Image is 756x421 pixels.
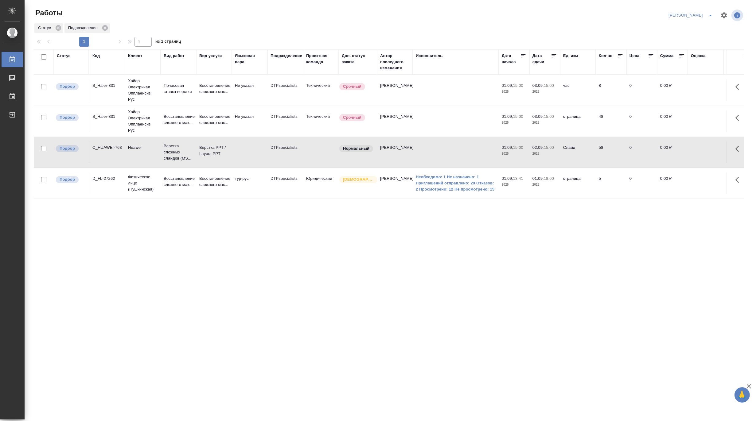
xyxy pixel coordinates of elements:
p: Срочный [343,83,361,90]
p: Подбор [60,176,75,183]
button: Здесь прячутся важные кнопки [732,110,746,125]
div: Вид работ [164,53,185,59]
div: Кол-во [599,53,613,59]
p: 01.09, [532,176,544,181]
p: Нормальный [343,145,369,152]
div: Можно подбирать исполнителей [55,83,86,91]
div: Статус [57,53,71,59]
div: Статус [34,23,63,33]
p: Подбор [60,83,75,90]
div: Код [92,53,100,59]
td: 8 [596,79,626,101]
div: Можно подбирать исполнителей [55,176,86,184]
div: Вид услуги [199,53,222,59]
p: Подразделение [68,25,100,31]
p: Физическое лицо (Пушкинская) [128,174,158,192]
div: Языковая пара [235,53,264,65]
p: Верстка PPT / Layout PPT [199,145,229,157]
td: 5 [596,172,626,194]
p: 15:00 [544,114,554,119]
p: 2025 [532,151,557,157]
td: 0,00 ₽ [657,79,688,101]
p: Восстановление сложного мак... [199,176,229,188]
p: Статус [38,25,53,31]
p: 2025 [532,182,557,188]
p: Хайер Электрикал Эпплаенсиз Рус [128,109,158,133]
p: 2025 [502,120,526,126]
p: [DEMOGRAPHIC_DATA] [343,176,374,183]
td: [PERSON_NAME] [377,172,413,194]
div: Проектная команда [306,53,336,65]
div: Подразделение [271,53,302,59]
p: 2025 [502,151,526,157]
td: тур-рус [232,172,267,194]
div: Сумма [660,53,673,59]
p: 15:00 [513,114,523,119]
p: 02.09, [532,145,544,150]
td: Не указан [232,79,267,101]
a: Необходимо: 1 Не назначено: 1 Приглашений отправлено: 29 Отказов: 2 Просмотрено: 12 Не просмотрен... [416,174,496,192]
div: Исполнитель [416,53,443,59]
p: Восстановление сложного мак... [199,83,229,95]
td: 58 [596,141,626,163]
div: Ед. изм [563,53,578,59]
p: 03.09, [532,114,544,119]
td: DTPspecialists [267,172,303,194]
div: Цена [629,53,640,59]
p: 15:00 [513,83,523,88]
span: Посмотреть информацию [731,10,744,21]
div: Оценка [691,53,706,59]
div: split button [667,10,717,20]
p: Восстановление сложного мак... [164,176,193,188]
p: Huawei [128,145,158,151]
td: Не указан [232,110,267,132]
td: 0 [626,141,657,163]
p: 15:00 [513,145,523,150]
div: D_FL-27262 [92,176,122,182]
td: страница [560,110,596,132]
p: 15:00 [544,83,554,88]
div: Дата начала [502,53,520,65]
div: Автор последнего изменения [380,53,410,71]
span: 🙏 [737,388,747,401]
td: 0,00 ₽ [657,172,688,194]
p: 2025 [532,89,557,95]
div: Клиент [128,53,142,59]
div: S_Haier-831 [92,114,122,120]
td: страница [560,172,596,194]
p: Срочный [343,114,361,121]
span: из 1 страниц [155,38,181,47]
td: [PERSON_NAME] [377,141,413,163]
p: Восстановление сложного мак... [164,114,193,126]
div: Подразделение [64,23,110,33]
p: 18:00 [544,176,554,181]
div: Можно подбирать исполнителей [55,145,86,153]
td: DTPspecialists [267,79,303,101]
span: Работы [34,8,63,18]
p: Восстановление сложного мак... [199,114,229,126]
p: 2025 [502,182,526,188]
div: C_HUAWEI-763 [92,145,122,151]
td: 0,00 ₽ [657,141,688,163]
td: Технический [303,110,339,132]
p: 13:41 [513,176,523,181]
p: Подбор [60,114,75,121]
td: 0 [626,79,657,101]
td: 0 [626,110,657,132]
p: 2025 [502,89,526,95]
p: 2025 [532,120,557,126]
p: 01.09, [502,114,513,119]
td: Слайд [560,141,596,163]
p: 01.09, [502,83,513,88]
button: Здесь прячутся важные кнопки [732,141,746,156]
p: 15:00 [544,145,554,150]
td: Технический [303,79,339,101]
p: Верстка сложных слайдов (MS... [164,143,193,161]
td: [PERSON_NAME] [377,110,413,132]
td: Юридический [303,172,339,194]
td: 48 [596,110,626,132]
p: Почасовая ставка верстки [164,83,193,95]
td: час [560,79,596,101]
div: Доп. статус заказа [342,53,374,65]
td: DTPspecialists [267,110,303,132]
